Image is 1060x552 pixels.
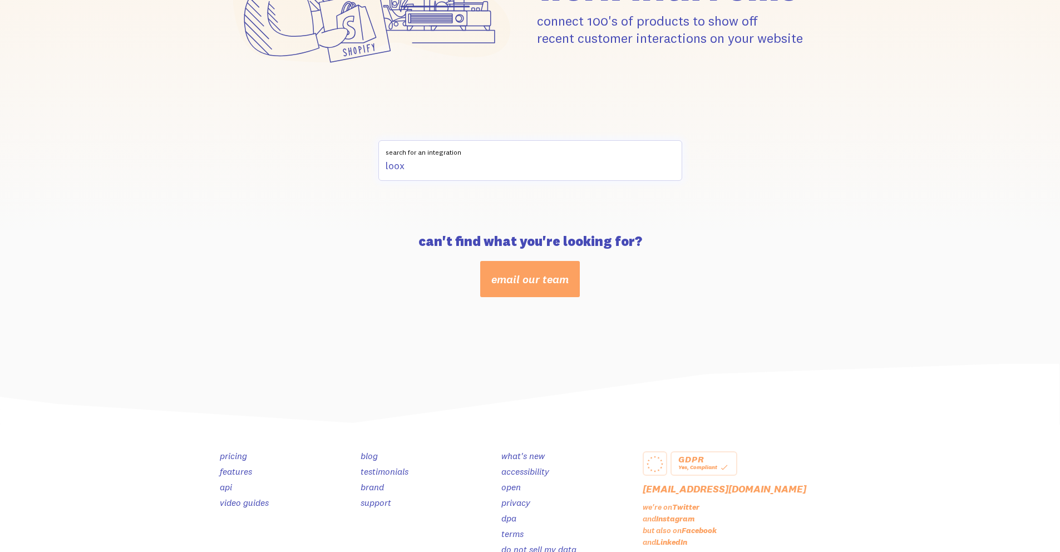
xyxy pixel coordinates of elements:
[501,450,545,461] a: what's new
[136,65,188,71] a: This data is verified ⓘ
[501,528,524,539] a: terms
[678,456,729,462] div: GDPR
[678,462,729,472] div: Yes, Compliant
[656,537,687,547] a: LinkedIn
[480,261,580,297] a: email our team
[361,450,378,461] a: blog
[670,451,737,476] a: GDPR Yes, Compliant
[501,481,521,492] a: open
[220,234,841,248] h3: can't find what you're looking for?
[672,502,699,512] a: Twitter
[501,466,549,477] a: accessibility
[643,537,841,547] p: and
[643,514,841,524] p: and
[361,497,391,508] a: support
[361,466,408,477] a: testimonials
[643,502,841,512] p: we're on
[14,14,55,55] img: Starter, getting 8,000 notifications.
[220,481,232,492] a: api
[643,525,841,535] p: but also on
[656,514,695,524] a: Instagram
[501,497,530,508] a: privacy
[361,481,384,492] a: brand
[682,525,717,535] a: Facebook
[537,12,841,47] p: connect 100's of products to show off recent customer interactions on your website
[643,482,806,495] a: [EMAIL_ADDRESS][DOMAIN_NAME]
[68,29,177,46] span: Starter, getting 8,000 notifications.
[220,466,252,477] a: features
[501,512,516,524] a: dpa
[68,22,177,47] p: Victoria subscribed to
[378,140,682,157] label: search for an integration
[220,450,247,461] a: pricing
[220,497,269,508] a: video guides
